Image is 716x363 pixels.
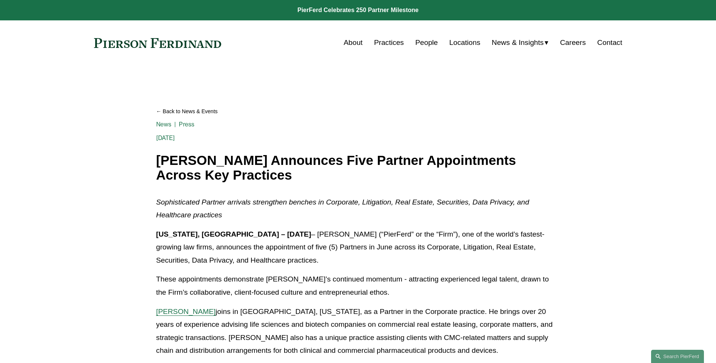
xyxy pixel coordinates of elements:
[651,350,704,363] a: Search this site
[156,121,172,128] a: News
[415,35,438,50] a: People
[344,35,363,50] a: About
[156,308,216,315] a: [PERSON_NAME]
[492,35,549,50] a: folder dropdown
[560,35,586,50] a: Careers
[156,134,175,142] span: [DATE]
[492,36,544,49] span: News & Insights
[597,35,622,50] a: Contact
[156,230,311,238] strong: [US_STATE], [GEOGRAPHIC_DATA] – [DATE]
[179,121,194,128] a: Press
[156,273,560,299] p: These appointments demonstrate [PERSON_NAME]’s continued momentum - attracting experienced legal ...
[374,35,404,50] a: Practices
[449,35,480,50] a: Locations
[156,153,560,182] h1: [PERSON_NAME] Announces Five Partner Appointments Across Key Practices
[156,198,531,219] em: Sophisticated Partner arrivals strengthen benches in Corporate, Litigation, Real Estate, Securiti...
[156,305,560,357] p: joins in [GEOGRAPHIC_DATA], [US_STATE], as a Partner in the Corporate practice. He brings over 20...
[156,228,560,267] p: – [PERSON_NAME] (“PierFerd” or the “Firm”), one of the world’s fastest-growing law firms, announc...
[156,105,560,118] a: Back to News & Events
